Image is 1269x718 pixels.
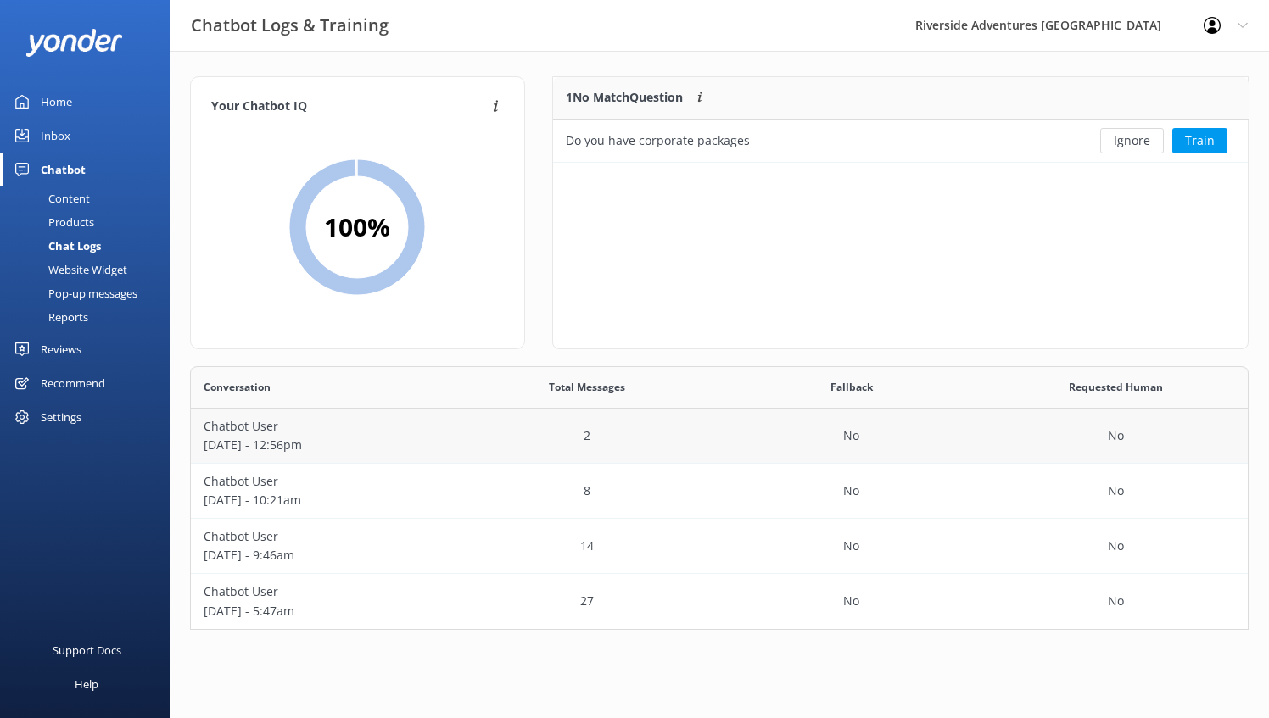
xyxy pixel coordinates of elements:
div: Reviews [41,332,81,366]
p: 27 [580,592,594,610]
div: row [190,464,1249,519]
p: [DATE] - 9:46am [204,546,443,565]
p: [DATE] - 5:47am [204,602,443,621]
span: Fallback [830,379,873,395]
p: 1 No Match Question [566,88,683,107]
p: Chatbot User [204,582,443,601]
span: Requested Human [1069,379,1163,395]
div: Reports [10,305,88,329]
a: Chat Logs [10,234,170,258]
p: Chatbot User [204,472,443,491]
h4: Your Chatbot IQ [211,97,488,116]
div: Settings [41,400,81,434]
a: Products [10,210,170,234]
div: Recommend [41,366,105,400]
div: Home [41,85,72,119]
button: Train [1172,128,1227,153]
div: grid [553,120,1249,162]
span: Conversation [204,379,271,395]
div: row [190,409,1249,464]
p: Chatbot User [204,417,443,436]
div: Content [10,186,90,210]
div: grid [190,409,1249,629]
a: Pop-up messages [10,281,170,305]
p: No [843,592,859,610]
a: Website Widget [10,258,170,281]
div: Chat Logs [10,234,101,258]
p: 2 [584,426,590,445]
p: No [1108,592,1124,610]
h2: 100 % [324,207,390,248]
p: 14 [580,537,594,555]
p: [DATE] - 12:56pm [204,436,443,454]
div: Chatbot [41,153,86,186]
div: Help [75,667,98,701]
div: Support Docs [53,633,121,667]
p: No [843,481,859,500]
h3: Chatbot Logs & Training [191,12,389,39]
div: Products [10,210,94,234]
p: No [1108,537,1124,555]
p: [DATE] - 10:21am [204,491,443,509]
button: Ignore [1100,128,1164,153]
div: Inbox [41,119,70,153]
p: No [1108,481,1124,500]
p: No [843,537,859,555]
div: row [190,574,1249,629]
a: Reports [10,305,170,329]
p: 8 [584,481,590,500]
div: Pop-up messages [10,281,137,305]
div: Do you have corporate packages [566,131,750,150]
div: row [553,120,1249,162]
div: row [190,519,1249,574]
a: Content [10,186,170,210]
p: Chatbot User [204,527,443,546]
p: No [843,426,859,445]
div: Website Widget [10,258,127,281]
p: No [1108,426,1124,445]
span: Total Messages [549,379,625,395]
img: yonder-white-logo.png [25,29,123,57]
